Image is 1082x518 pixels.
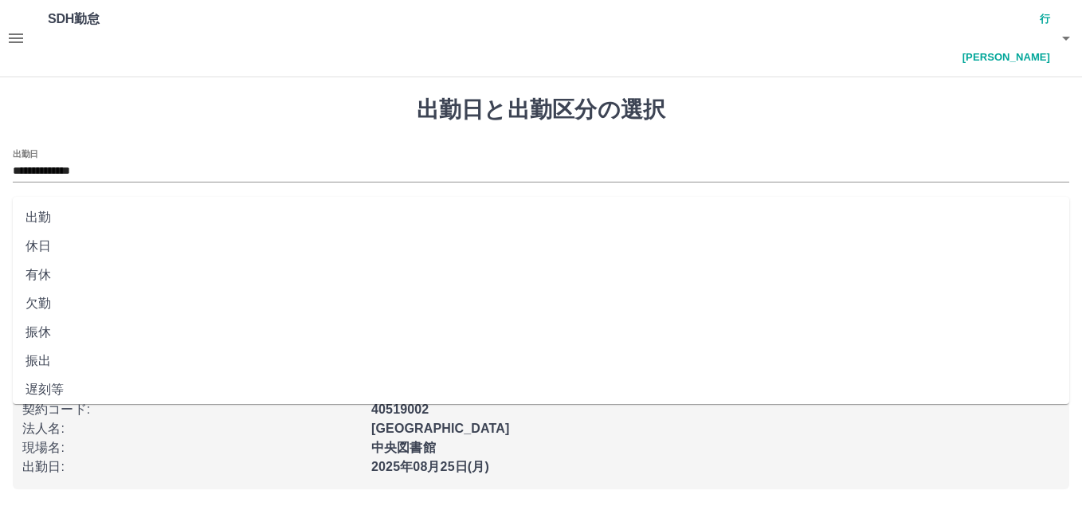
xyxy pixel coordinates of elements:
p: 法人名 : [22,419,362,438]
li: 有休 [13,261,1069,289]
b: 中央図書館 [371,441,436,454]
h1: 出勤日と出勤区分の選択 [13,96,1069,124]
b: 2025年08月25日(月) [371,460,489,473]
li: 欠勤 [13,289,1069,318]
li: 出勤 [13,203,1069,232]
li: 休日 [13,232,1069,261]
li: 振休 [13,318,1069,347]
p: 出勤日 : [22,457,362,477]
li: 振出 [13,347,1069,375]
b: [GEOGRAPHIC_DATA] [371,422,510,435]
label: 出勤日 [13,147,38,159]
p: 現場名 : [22,438,362,457]
li: 遅刻等 [13,375,1069,404]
